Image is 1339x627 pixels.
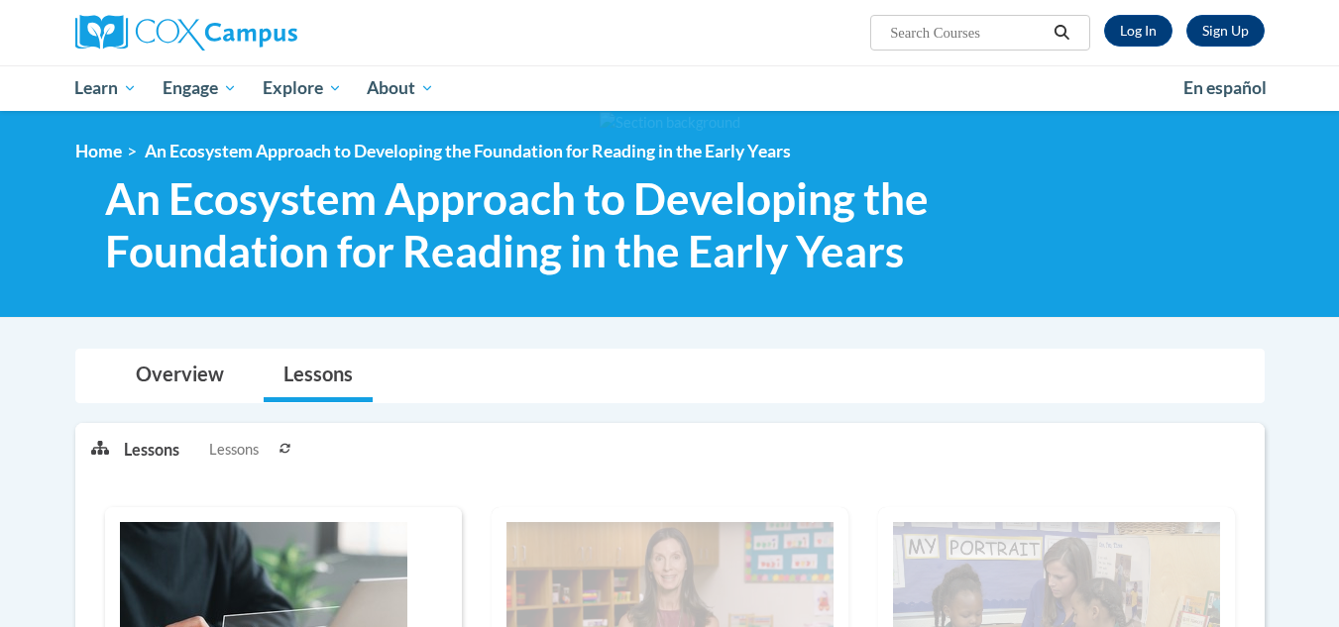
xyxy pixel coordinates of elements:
a: About [354,65,447,111]
span: Engage [163,76,237,100]
span: An Ecosystem Approach to Developing the Foundation for Reading in the Early Years [145,141,791,161]
a: En español [1171,67,1280,109]
p: Lessons [124,439,179,461]
span: Explore [263,76,342,100]
span: En español [1183,77,1267,98]
span: An Ecosystem Approach to Developing the Foundation for Reading in the Early Years [105,172,990,277]
img: Cox Campus [75,15,297,51]
a: Explore [250,65,355,111]
a: Cox Campus [75,15,452,51]
a: Overview [116,350,244,402]
span: Lessons [209,439,259,461]
button: Search [1047,21,1076,45]
a: Register [1186,15,1265,47]
a: Log In [1104,15,1172,47]
div: Main menu [46,65,1294,111]
span: Learn [74,76,137,100]
img: Section background [600,112,740,134]
a: Engage [150,65,250,111]
a: Home [75,141,122,161]
input: Search Courses [888,21,1047,45]
span: About [367,76,434,100]
a: Learn [62,65,151,111]
a: Lessons [264,350,373,402]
